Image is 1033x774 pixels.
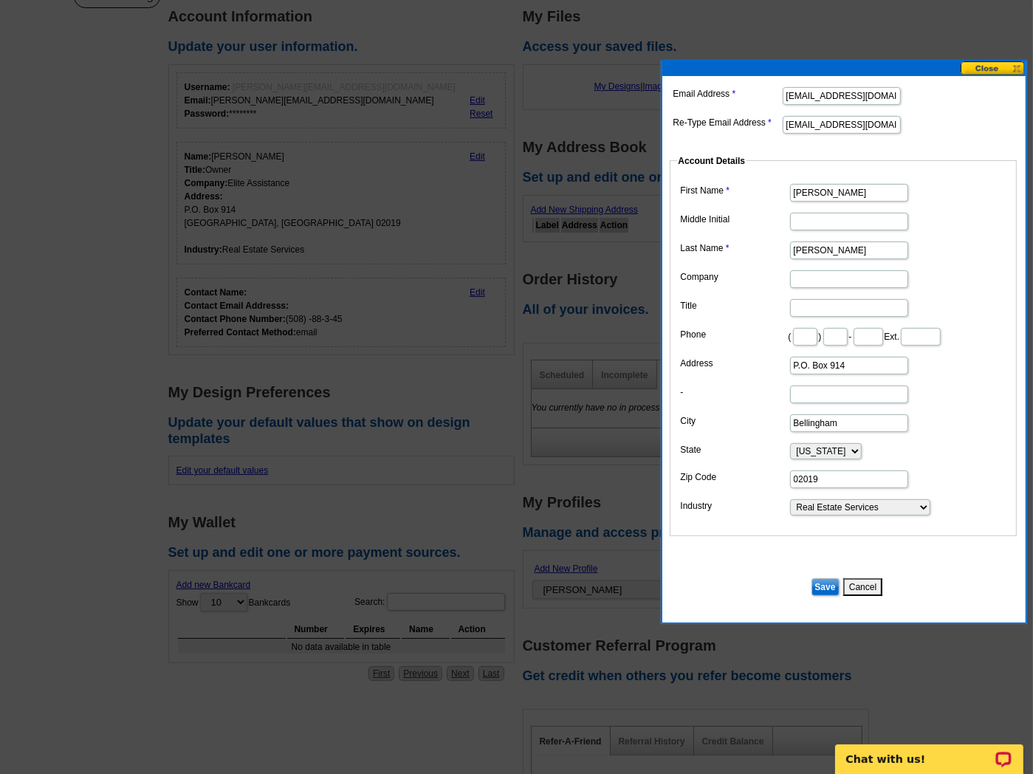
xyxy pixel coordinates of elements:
[673,116,781,129] label: Re-Type Email Address
[681,242,789,255] label: Last Name
[677,324,1009,347] dd: ( ) - Ext.
[681,414,789,428] label: City
[681,299,789,312] label: Title
[681,213,789,226] label: Middle Initial
[681,270,789,284] label: Company
[843,578,882,596] button: Cancel
[681,499,789,513] label: Industry
[681,328,789,341] label: Phone
[681,184,789,197] label: First Name
[826,727,1033,774] iframe: LiveChat chat widget
[681,357,789,370] label: Address
[673,87,781,100] label: Email Address
[681,443,789,456] label: State
[681,386,789,399] label: -
[811,578,840,596] input: Save
[681,470,789,484] label: Zip Code
[677,154,747,168] legend: Account Details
